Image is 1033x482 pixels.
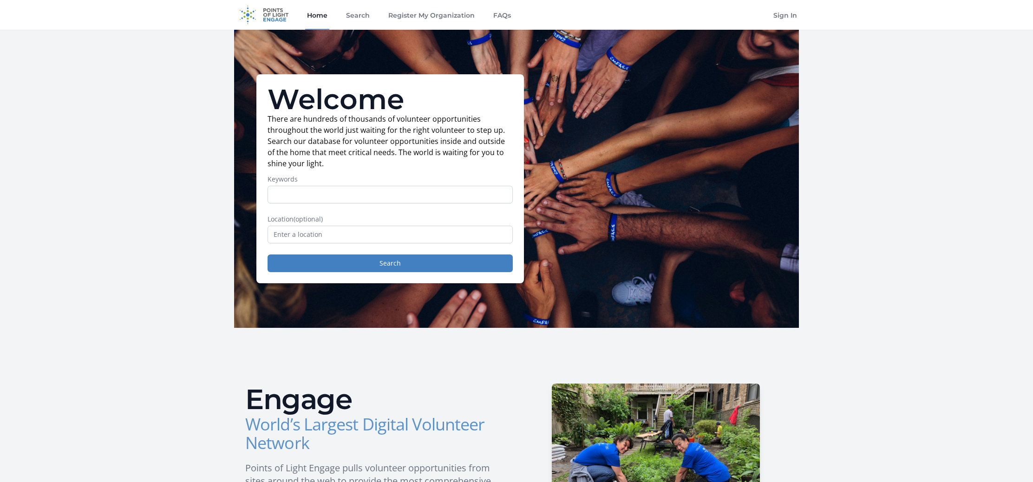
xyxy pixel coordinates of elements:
[294,215,323,223] span: (optional)
[268,254,513,272] button: Search
[268,226,513,243] input: Enter a location
[245,415,509,452] h3: World’s Largest Digital Volunteer Network
[268,113,513,169] p: There are hundreds of thousands of volunteer opportunities throughout the world just waiting for ...
[268,85,513,113] h1: Welcome
[268,175,513,184] label: Keywords
[245,385,509,413] h2: Engage
[268,215,513,224] label: Location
